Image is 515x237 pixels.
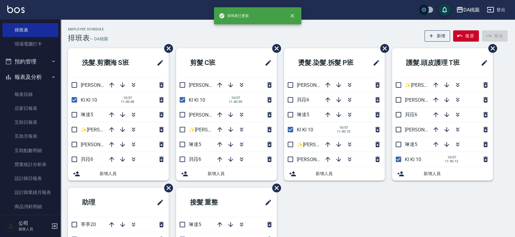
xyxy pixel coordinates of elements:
button: 新增 [425,30,450,42]
div: 新增人員 [68,167,169,181]
span: 刪除班表 [268,39,282,57]
span: [PERSON_NAME]3 [189,112,228,118]
span: 修改班表的標題 [261,195,272,210]
div: 新增人員 [284,167,385,181]
span: 刪除班表 [160,39,174,57]
span: [PERSON_NAME]8 [81,142,120,147]
span: [PERSON_NAME]3 [405,127,444,133]
h2: 接髮 重整 [181,191,244,213]
span: 11:40:08 [121,100,134,104]
h2: Employee Schedule [68,27,108,31]
div: 新增人員 [392,167,493,181]
a: 現場電腦打卡 [2,37,58,51]
span: 新增人員 [316,171,380,177]
a: 設計師業績月報表 [2,185,58,199]
a: 排班表 [2,23,58,37]
h2: 護髮.頭皮護理 T班 [397,52,473,74]
span: 貝菈6 [405,112,417,117]
img: Logo [7,5,25,13]
a: 互助日報表 [2,115,58,129]
img: Person [5,220,17,232]
h6: — DA桃園 [90,36,108,42]
h5: 公司 [19,220,49,226]
span: 10/07 [121,96,134,100]
span: ✨[PERSON_NAME][PERSON_NAME] ✨16 [297,142,388,147]
span: KI KI 10 [297,127,313,133]
button: save [439,4,451,16]
h2: 洗髮.剪瀏海 S班 [73,52,145,74]
span: 葶葶20 [81,222,96,227]
span: 修改班表的標題 [153,56,164,70]
span: 修改班表的標題 [153,195,164,210]
div: DA桃園 [463,6,479,14]
a: 商品庫存表 [2,214,58,228]
span: 貝菈6 [189,156,201,162]
span: ✨[PERSON_NAME][PERSON_NAME] ✨16 [189,127,280,133]
span: 11:40:09 [229,100,242,104]
a: 互助月報表 [2,129,58,143]
button: 登出 [484,4,508,15]
span: 修改班表的標題 [477,56,488,70]
p: 服務人員 [19,226,49,232]
span: 修改班表的標題 [261,56,272,70]
div: 新增人員 [176,167,277,181]
span: 琳達5 [189,141,201,147]
span: 琳達5 [405,141,417,147]
h3: 排班表 [68,34,90,42]
span: 貝菈6 [297,97,309,103]
a: 設計師日報表 [2,171,58,185]
h2: 燙髮.染髮.拆髮 P班 [289,52,365,74]
button: DA桃園 [454,4,482,16]
span: 琳達5 [297,112,309,117]
h2: 剪髮 C班 [181,52,243,74]
span: 新增人員 [424,171,488,177]
button: close [286,9,299,22]
span: KI KI 10 [81,97,97,103]
span: 10/07 [337,126,351,130]
span: 10/07 [445,155,459,159]
span: [PERSON_NAME]3 [297,82,336,88]
span: KI KI 10 [189,97,205,103]
span: 11:40:10 [337,130,351,134]
a: 商品消耗明細 [2,200,58,214]
button: 復原 [453,30,479,42]
a: 互助點數明細 [2,144,58,157]
span: 刪除班表 [484,39,498,57]
span: 刪除班表 [268,179,282,197]
span: 貝菈6 [81,156,93,162]
span: 琳達5 [81,112,93,117]
a: 報表目錄 [2,87,58,101]
span: KI KI 10 [405,157,421,162]
span: 刪除班表 [160,179,174,197]
a: 店家日報表 [2,101,58,115]
button: 預約管理 [2,54,58,69]
span: 排班表已更新 [219,13,249,19]
span: 新增人員 [100,171,164,177]
span: 11:40:12 [445,159,459,163]
span: 10/07 [229,96,242,100]
span: ✨[PERSON_NAME][PERSON_NAME] ✨16 [405,82,496,88]
span: ✨[PERSON_NAME][PERSON_NAME] ✨16 [81,127,172,133]
span: [PERSON_NAME]8 [297,157,336,162]
button: 報表及分析 [2,69,58,85]
span: [PERSON_NAME]3 [81,82,120,88]
span: 琳達5 [189,222,201,227]
span: 新增人員 [208,171,272,177]
span: 刪除班表 [376,39,390,57]
h2: 助理 [73,191,129,213]
a: 營業統計分析表 [2,157,58,171]
span: [PERSON_NAME]8 [405,97,444,103]
span: 修改班表的標題 [369,56,380,70]
span: [PERSON_NAME]8 [189,82,228,88]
